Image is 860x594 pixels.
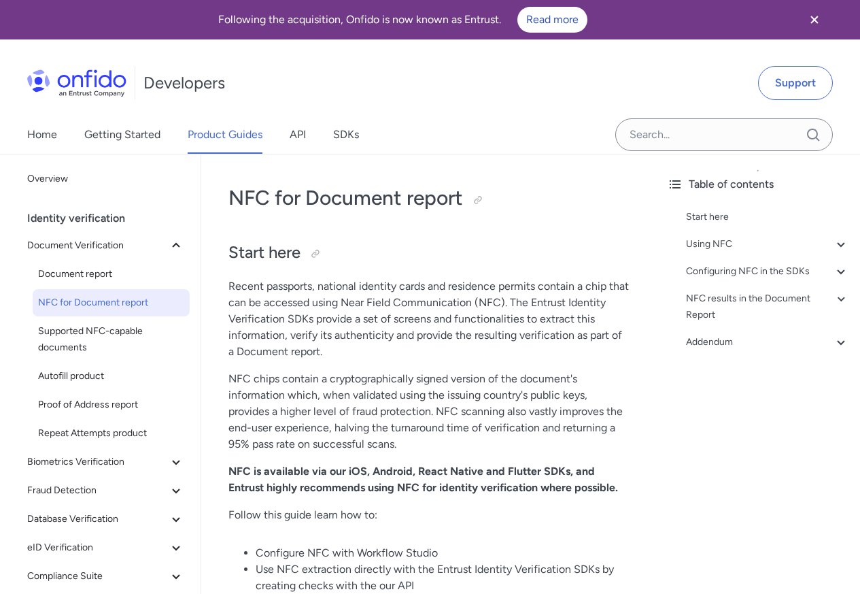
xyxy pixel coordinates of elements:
[686,209,849,225] a: Start here
[16,7,789,33] div: Following the acquisition, Onfido is now known as Entrust.
[22,232,190,259] button: Document Verification
[228,242,629,265] h2: Start here
[256,561,629,594] li: Use NFC extraction directly with the Entrust Identity Verification SDKs by creating checks with t...
[22,534,190,561] button: eID Verification
[84,116,160,154] a: Getting Started
[38,295,184,311] span: NFC for Document report
[22,165,190,193] a: Overview
[38,266,184,282] span: Document report
[228,184,629,212] h1: NFC for Document report
[256,545,629,561] li: Configure NFC with Workflow Studio
[27,116,57,154] a: Home
[22,448,190,476] button: Biometrics Verification
[686,291,849,323] a: NFC results in the Document Report
[228,465,618,494] strong: NFC is available via our iOS, Android, React Native and Flutter SDKs, and Entrust highly recommen...
[188,116,262,154] a: Product Guides
[228,507,629,523] p: Follow this guide learn how to:
[228,278,629,360] p: Recent passports, national identity cards and residence permits contain a chip that can be access...
[290,116,306,154] a: API
[789,3,840,37] button: Close banner
[27,482,168,499] span: Fraud Detection
[22,563,190,590] button: Compliance Suite
[27,171,184,187] span: Overview
[22,506,190,533] button: Database Verification
[38,368,184,384] span: Autofill product
[27,205,195,232] div: Identity verification
[686,236,849,252] a: Using NFC
[143,72,225,94] h1: Developers
[228,371,629,452] p: NFC chips contain a cryptographically signed version of the document's information which, when va...
[517,7,587,33] a: Read more
[33,391,190,418] a: Proof of Address report
[667,176,849,193] div: Table of contents
[27,568,168,584] span: Compliance Suite
[686,263,849,280] a: Configuring NFC in the SDKs
[33,420,190,447] a: Repeat Attempts product
[27,511,168,527] span: Database Verification
[333,116,359,154] a: SDKs
[27,454,168,470] span: Biometrics Verification
[22,477,190,504] button: Fraud Detection
[27,237,168,254] span: Document Verification
[806,12,823,28] svg: Close banner
[33,318,190,361] a: Supported NFC-capable documents
[33,261,190,288] a: Document report
[38,397,184,413] span: Proof of Address report
[27,540,168,556] span: eID Verification
[33,289,190,316] a: NFC for Document report
[758,66,833,100] a: Support
[38,425,184,442] span: Repeat Attempts product
[27,69,126,97] img: Onfido Logo
[615,118,833,151] input: Onfido search input field
[33,363,190,390] a: Autofill product
[38,323,184,356] span: Supported NFC-capable documents
[686,334,849,350] a: Addendum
